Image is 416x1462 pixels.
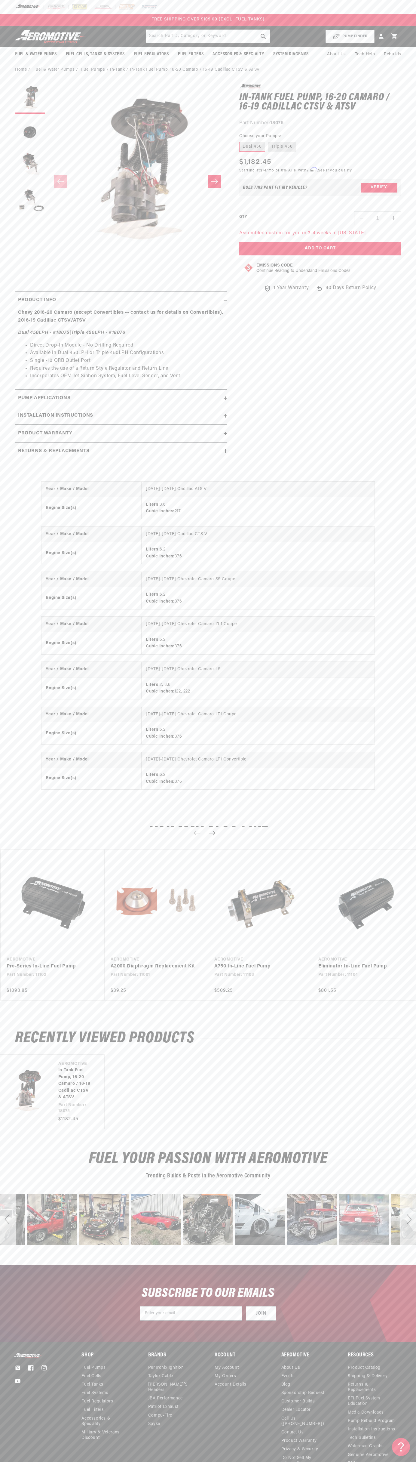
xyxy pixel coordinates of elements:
[41,497,141,519] th: Engine Size(s)
[348,1425,395,1434] a: Installation Instructions
[148,1411,172,1420] a: Compu-Fire
[142,662,375,677] td: [DATE]-[DATE] Chevrolet Camaro LS
[18,310,223,323] strong: Chevy 2016-20 Camaro (except Convertibles -- contact us for details on Convertibles), 2016-19 Cad...
[15,443,227,460] summary: Returns & replacements
[146,509,175,514] strong: Cubic Inches:
[30,372,224,380] li: Incorporates OEM Jet Siphon System, Fuel Level Sender, and Vent
[71,330,125,335] em: Triple 450LPH - #18076
[281,1389,324,1397] a: Sponsorship Request
[18,296,56,304] h2: Product Info
[148,1380,197,1394] a: [PERSON_NAME]’s Headers
[215,1365,239,1372] a: My Account
[281,1437,317,1445] a: Product Warranty
[33,66,75,73] a: Fuel & Water Pumps
[148,1372,173,1380] a: Taylor Cable
[146,773,160,777] strong: Liters:
[142,1287,274,1300] span: SUBSCRIBE TO OUR EMAILS
[273,51,309,57] span: System Diagrams
[327,52,346,57] span: About Us
[146,644,175,649] strong: Cubic Inches:
[146,637,160,642] strong: Liters:
[81,1406,104,1414] a: Fuel Filters
[142,722,375,744] td: 6.2 376
[307,167,317,172] span: Affirm
[151,17,265,22] span: FREE SHIPPING OVER $109.00 (EXCL. FUEL TANKS)
[183,1194,233,1245] div: image number 15
[146,502,160,507] strong: Liters:
[142,572,375,587] td: [DATE]-[DATE] Chevrolet Camaro SS Coupe
[110,66,130,73] li: In-Tank
[15,66,401,73] nav: breadcrumbs
[142,677,375,699] td: 2, 3.6 122, 222
[215,1380,246,1389] a: Account Details
[27,1194,77,1245] div: Photo from a Shopper
[178,51,203,57] span: Fuel Filters
[131,1194,181,1245] div: Photo from a Shopper
[15,66,27,73] a: Home
[173,47,208,61] summary: Fuel Filters
[239,93,401,112] h1: In-Tank Fuel Pump, 16-20 Camaro / 16-19 Cadillac CTSV & ATSV
[239,142,265,152] label: Dual 450
[15,425,227,442] summary: Product warranty
[81,1428,134,1442] a: Military & Veterans Discount
[30,349,224,357] li: Available in Dual 450LPH or Triple 450LPH Configurations
[41,707,141,722] th: Year / Make / Model
[15,291,227,309] summary: Product Info
[148,1420,160,1428] a: Spyke
[239,242,401,255] button: Add to Cart
[379,47,406,62] summary: Rebuilds
[15,84,45,114] button: Load image 1 in gallery view
[81,1397,113,1406] a: Fuel Regulators
[348,1417,395,1425] a: Pump Rebuild Program
[142,542,375,564] td: 6.2 376
[400,1194,416,1245] div: Next
[41,587,141,609] th: Engine Size(s)
[15,1031,401,1045] h2: Recently Viewed Products
[79,1194,129,1245] div: Photo from a Shopper
[348,1380,396,1394] a: Returns & Replacements
[190,827,203,840] button: Previous slide
[213,51,264,57] span: Accessories & Specialty
[54,175,67,188] button: Slide left
[18,430,72,437] h2: Product warranty
[146,592,160,597] strong: Liters:
[214,963,300,970] a: A750 In-Line Fuel Pump
[41,572,141,587] th: Year / Make / Model
[183,1194,233,1245] div: Photo from a Shopper
[15,1152,401,1166] h2: Fuel Your Passion with Aeromotive
[281,1365,300,1372] a: About Us
[15,826,401,840] h2: You may also like
[239,168,352,173] p: Starting at /mo or 0% APR with .
[13,29,88,44] img: Aeromotive
[318,963,404,970] a: Eliminator In-Line Fuel Pump
[244,263,253,273] img: Emissions code
[41,482,141,497] th: Year / Make / Model
[18,330,125,335] strong: |
[41,617,141,632] th: Year / Make / Model
[287,1194,337,1245] div: Photo from a Shopper
[281,1428,304,1437] a: Contact Us
[41,722,141,744] th: Engine Size(s)
[215,1372,236,1380] a: My Orders
[131,1194,181,1245] div: image number 14
[146,30,270,43] input: Search by Part Number, Category or Keyword
[142,752,375,767] td: [DATE]-[DATE] Chevrolet Camaro LT1 Convertible
[81,1365,106,1372] a: Fuel Pumps
[30,357,224,365] li: Single -10 ORB Outlet Port
[256,263,293,268] strong: Emissions Code
[260,169,267,172] span: $74
[41,677,141,699] th: Engine Size(s)
[264,284,309,292] a: 1 Year Warranty
[30,342,224,350] li: Direct Drop-In Module - No Drilling Required
[281,1445,318,1454] a: Privacy & Security
[15,150,45,180] button: Load image 3 in gallery view
[339,1194,389,1245] div: image number 18
[13,1353,43,1359] img: Aeromotive
[148,1403,179,1411] a: Patriot Exhaust
[18,330,69,335] em: Dual 450LPH - #18075
[339,1194,389,1245] div: Photo from a Shopper
[140,1306,242,1321] input: Enter your email
[66,51,125,57] span: Fuel Cells, Tanks & Systems
[281,1372,295,1380] a: Events
[111,963,197,970] a: A2000 Diaphragm Replacement Kit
